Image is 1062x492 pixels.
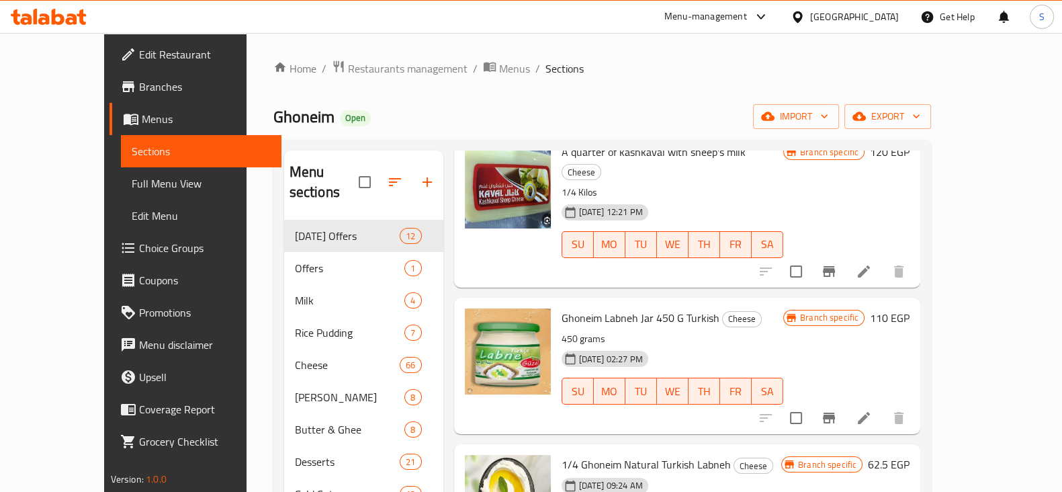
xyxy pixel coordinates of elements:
[625,231,657,258] button: TU
[631,382,652,401] span: TU
[295,260,405,276] span: Offers
[734,458,773,474] div: Cheese
[689,231,720,258] button: TH
[753,104,839,129] button: import
[404,260,421,276] div: items
[295,228,400,244] div: Ramadan Offers
[870,309,910,327] h6: 110 EGP
[109,393,281,425] a: Coverage Report
[284,284,443,317] div: Milk4
[404,292,421,309] div: items
[284,413,443,446] div: Butter & Ghee8
[284,317,443,349] div: Rice Pudding7
[662,235,683,254] span: WE
[562,308,719,328] span: Ghoneim Labneh Jar 450 G Turkish
[295,292,405,309] span: Milk
[139,46,271,63] span: Edit Restaurant
[844,104,931,129] button: export
[599,382,620,401] span: MO
[545,60,584,77] span: Sections
[340,112,371,124] span: Open
[483,60,530,77] a: Menus
[273,60,316,77] a: Home
[757,382,778,401] span: SA
[574,479,648,492] span: [DATE] 09:24 AM
[752,231,783,258] button: SA
[121,167,281,200] a: Full Menu View
[295,421,405,438] span: Butter & Ghee
[139,401,271,417] span: Coverage Report
[662,382,683,401] span: WE
[810,9,899,24] div: [GEOGRAPHIC_DATA]
[689,378,720,405] button: TH
[109,38,281,71] a: Edit Restaurant
[574,353,648,366] span: [DATE] 02:27 PM
[562,231,594,258] button: SU
[562,184,783,201] p: 1/4 Kilos
[400,359,421,372] span: 66
[723,311,761,327] span: Cheese
[400,357,421,373] div: items
[146,470,167,488] span: 1.0.0
[813,255,845,288] button: Branch-specific-item
[400,456,421,468] span: 21
[139,272,271,288] span: Coupons
[562,331,783,347] p: 450 grams
[594,231,625,258] button: MO
[132,175,271,192] span: Full Menu View
[139,337,271,353] span: Menu disclaimer
[868,455,910,474] h6: 62.5 EGP
[473,60,478,77] li: /
[562,165,601,180] span: Cheese
[295,454,400,470] span: Desserts
[109,103,281,135] a: Menus
[273,101,335,132] span: Ghoneim
[121,135,281,167] a: Sections
[599,235,620,254] span: MO
[725,235,746,254] span: FR
[142,111,271,127] span: Menus
[139,79,271,95] span: Branches
[290,162,359,202] h2: Menu sections
[568,382,588,401] span: SU
[856,410,872,426] a: Edit menu item
[400,230,421,243] span: 12
[132,143,271,159] span: Sections
[405,423,421,436] span: 8
[109,361,281,393] a: Upsell
[883,255,915,288] button: delete
[348,60,468,77] span: Restaurants management
[405,391,421,404] span: 8
[405,294,421,307] span: 4
[109,329,281,361] a: Menu disclaimer
[782,404,810,432] span: Select to update
[405,262,421,275] span: 1
[400,454,421,470] div: items
[351,168,379,196] span: Select all sections
[499,60,530,77] span: Menus
[574,206,648,218] span: [DATE] 12:21 PM
[657,378,689,405] button: WE
[795,311,864,324] span: Branch specific
[111,470,144,488] span: Version:
[568,235,588,254] span: SU
[795,146,864,159] span: Branch specific
[139,240,271,256] span: Choice Groups
[332,60,468,77] a: Restaurants management
[535,60,540,77] li: /
[764,108,828,125] span: import
[855,108,920,125] span: export
[631,235,652,254] span: TU
[139,369,271,385] span: Upsell
[411,166,443,198] button: Add section
[295,325,405,341] span: Rice Pudding
[782,257,810,286] span: Select to update
[404,421,421,438] div: items
[295,357,400,373] span: Cheese
[725,382,746,401] span: FR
